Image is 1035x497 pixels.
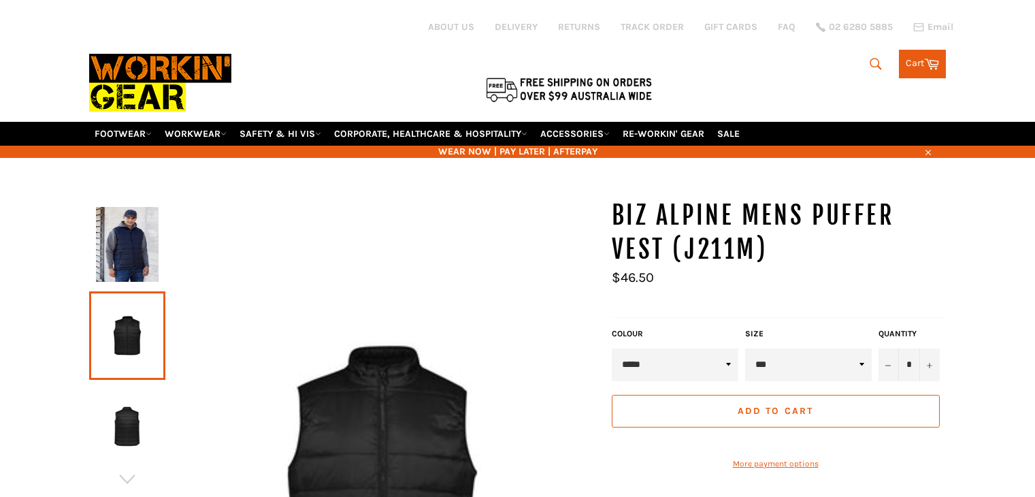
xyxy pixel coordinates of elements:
button: Add to Cart [612,395,940,428]
img: BIZ Alpine Mens Puffer Vest (J211M) - Workin' Gear [96,389,159,464]
a: SAFETY & HI VIS [234,122,327,146]
button: Increase item quantity by one [919,349,940,381]
a: CORPORATE, HEALTHCARE & HOSPITALITY [329,122,533,146]
button: Reduce item quantity by one [878,349,899,381]
a: Email [913,22,953,33]
a: FOOTWEAR [89,122,157,146]
span: $46.50 [612,270,654,285]
span: WEAR NOW | PAY LATER | AFTERPAY [89,145,947,158]
a: WORKWEAR [159,122,232,146]
span: Add to Cart [738,405,813,417]
span: Email [927,22,953,32]
img: Flat $9.95 shipping Australia wide [484,75,654,103]
h1: BIZ Alpine Mens Puffer Vest (J211M) [612,199,947,266]
img: BIZ Alpine Mens Puffer Vest (J211M) - Workin' Gear [96,207,159,282]
a: 02 6280 5885 [816,22,893,32]
a: DELIVERY [495,20,538,33]
a: RETURNS [558,20,600,33]
a: TRACK ORDER [621,20,684,33]
label: Size [745,328,872,340]
img: Workin Gear leaders in Workwear, Safety Boots, PPE, Uniforms. Australia's No.1 in Workwear [89,44,231,121]
a: Cart [899,50,946,78]
label: Quantity [878,328,940,340]
span: 02 6280 5885 [829,22,893,32]
a: ABOUT US [428,20,474,33]
a: ACCESSORIES [535,122,615,146]
a: More payment options [612,458,940,470]
a: RE-WORKIN' GEAR [617,122,710,146]
a: SALE [712,122,745,146]
a: FAQ [778,20,795,33]
label: COLOUR [612,328,738,340]
a: GIFT CARDS [704,20,757,33]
